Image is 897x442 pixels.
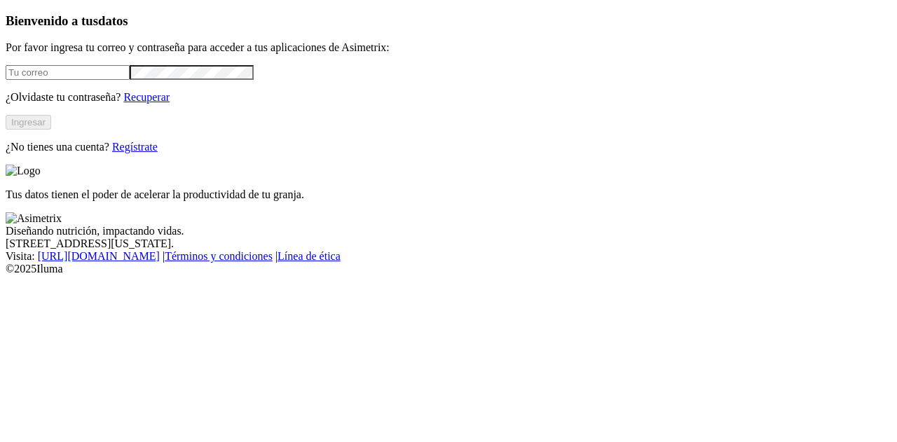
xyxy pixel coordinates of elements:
[123,91,170,103] a: Recuperar
[6,165,41,177] img: Logo
[6,13,891,29] h3: Bienvenido a tus
[6,91,891,104] p: ¿Olvidaste tu contraseña?
[6,250,891,263] div: Visita : | |
[278,250,341,262] a: Línea de ética
[112,141,158,153] a: Regístrate
[6,141,891,153] p: ¿No tienes una cuenta?
[6,65,130,80] input: Tu correo
[6,41,891,54] p: Por favor ingresa tu correo y contraseña para acceder a tus aplicaciones de Asimetrix:
[6,188,891,201] p: Tus datos tienen el poder de acelerar la productividad de tu granja.
[6,263,891,275] div: © 2025 Iluma
[98,13,128,28] span: datos
[38,250,160,262] a: [URL][DOMAIN_NAME]
[6,115,51,130] button: Ingresar
[6,212,62,225] img: Asimetrix
[6,225,891,237] div: Diseñando nutrición, impactando vidas.
[165,250,273,262] a: Términos y condiciones
[6,237,891,250] div: [STREET_ADDRESS][US_STATE].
